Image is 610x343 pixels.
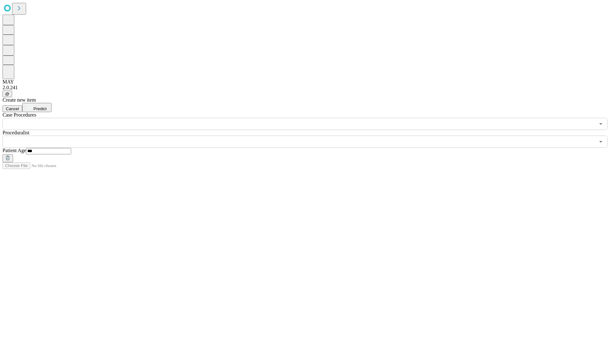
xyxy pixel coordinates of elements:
button: @ [3,91,12,97]
span: Cancel [6,106,19,111]
span: Predict [33,106,46,111]
span: Scheduled Procedure [3,112,36,118]
button: Open [596,137,605,146]
span: Patient Age [3,148,26,153]
div: 2.0.241 [3,85,607,91]
span: Proceduralist [3,130,29,135]
span: @ [5,91,10,96]
button: Cancel [3,105,22,112]
span: Create new item [3,97,36,103]
div: MAY [3,79,607,85]
button: Predict [22,103,51,112]
button: Open [596,119,605,128]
